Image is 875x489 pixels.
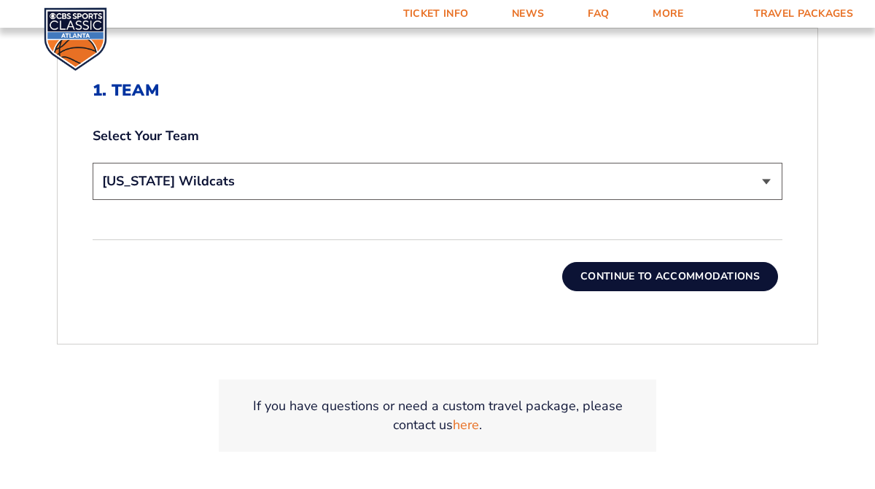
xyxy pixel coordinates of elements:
[93,127,782,145] label: Select Your Team
[562,262,778,291] button: Continue To Accommodations
[93,81,782,100] h2: 1. Team
[44,7,107,71] img: CBS Sports Classic
[236,397,639,434] p: If you have questions or need a custom travel package, please contact us .
[453,416,479,434] a: here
